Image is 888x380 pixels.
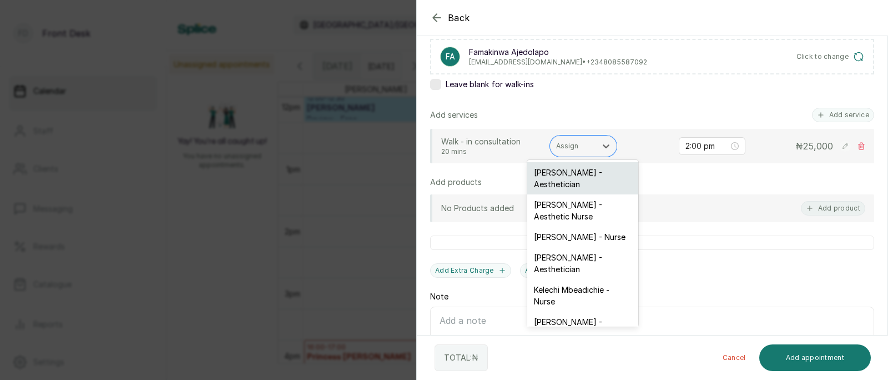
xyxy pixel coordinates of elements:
span: 25,000 [803,141,833,152]
span: Leave blank for walk-ins [446,79,534,90]
span: Back [448,11,470,24]
p: FA [446,51,455,62]
button: Add service [812,108,874,122]
p: TOTAL: ₦ [444,352,478,363]
p: 20 mins [441,147,541,156]
button: Cancel [714,344,755,371]
div: [PERSON_NAME] - Aesthetician [527,312,638,344]
p: ₦ [795,139,833,153]
input: Select time [685,140,729,152]
div: [PERSON_NAME] - Aesthetician [527,247,638,279]
div: [PERSON_NAME] - Aesthetician [527,162,638,194]
p: Add products [430,177,482,188]
button: Add appointment [759,344,871,371]
label: Note [430,291,448,302]
button: Add Extra Charge [430,263,511,278]
p: No Products added [441,203,514,214]
button: Back [430,11,470,24]
div: [PERSON_NAME] - Aesthetic Nurse [527,194,638,227]
button: Add product [801,201,865,216]
div: Kelechi Mbeadichie - Nurse [527,279,638,312]
button: Add discount [520,263,588,278]
p: Walk - in consultation [441,136,541,147]
div: [PERSON_NAME] - Nurse [527,227,638,247]
p: [EMAIL_ADDRESS][DOMAIN_NAME] • +234 8085587092 [469,58,647,67]
p: Add services [430,109,478,121]
p: Famakinwa Ajedolapo [469,47,647,58]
